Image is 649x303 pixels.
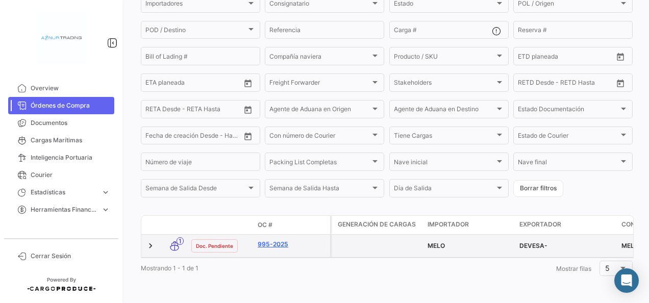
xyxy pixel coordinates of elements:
div: Abrir Intercom Messenger [614,268,639,293]
button: Open calendar [240,75,256,91]
span: OC # [258,220,272,230]
span: Consignatario [269,2,370,9]
span: Cargas Marítimas [31,136,110,145]
button: Open calendar [613,49,628,64]
span: Exportador [519,220,561,229]
span: POL / Origen [518,2,619,9]
a: Expand/Collapse Row [145,241,156,251]
button: Open calendar [613,75,628,91]
span: Nave inicial [394,160,495,167]
span: expand_more [101,188,110,197]
input: Hasta [543,81,589,88]
span: Tiene Cargas [394,134,495,141]
a: Órdenes de Compra [8,97,114,114]
span: Agente de Aduana en Origen [269,107,370,114]
input: Hasta [543,54,589,61]
span: Producto / SKU [394,54,495,61]
span: Cerrar Sesión [31,251,110,261]
span: Mostrando 1 - 1 de 1 [141,264,198,272]
span: 1 [177,237,184,245]
span: DEVESA- [519,242,547,249]
datatable-header-cell: OC # [254,216,330,234]
span: POD / Destino [145,28,246,35]
a: Documentos [8,114,114,132]
a: Courier [8,166,114,184]
input: Desde [518,54,536,61]
span: Packing List Completas [269,160,370,167]
input: Hasta [171,134,216,141]
span: Documentos [31,118,110,128]
datatable-header-cell: Estado Doc. [187,221,254,229]
span: MELO [428,242,445,249]
a: Overview [8,80,114,97]
span: Compañía naviera [269,54,370,61]
span: Overview [31,84,110,93]
span: MELO [621,242,639,249]
input: Desde [145,134,164,141]
input: Hasta [171,107,216,114]
datatable-header-cell: Exportador [515,216,617,234]
span: Doc. Pendiente [196,242,233,250]
span: Agente de Aduana en Destino [394,107,495,114]
button: Open calendar [240,129,256,144]
button: Open calendar [240,102,256,117]
span: Estado Documentación [518,107,619,114]
span: 5 [605,264,610,272]
a: 995-2025 [258,240,326,249]
input: Hasta [171,81,216,88]
span: Inteligencia Portuaria [31,153,110,162]
span: Estadísticas [31,188,97,197]
datatable-header-cell: Modo de Transporte [162,221,187,229]
span: Importadores [145,2,246,9]
a: Inteligencia Portuaria [8,149,114,166]
button: Borrar filtros [513,180,563,197]
img: 9d357a8e-6a88-4fc8-ab7a-d5292b65c0f9.png [36,12,87,63]
span: Semana de Salida Hasta [269,186,370,193]
span: Estado de Courier [518,134,619,141]
datatable-header-cell: Importador [423,216,515,234]
span: Generación de cargas [338,220,416,229]
input: Desde [145,81,164,88]
a: Cargas Marítimas [8,132,114,149]
span: Herramientas Financieras [31,205,97,214]
span: Courier [31,170,110,180]
span: Semana de Salida Desde [145,186,246,193]
datatable-header-cell: Generación de cargas [332,216,423,234]
span: Día de Salida [394,186,495,193]
span: Con número de Courier [269,134,370,141]
span: Mostrar filas [556,265,591,272]
span: Freight Forwarder [269,81,370,88]
span: Estado [394,2,495,9]
input: Desde [145,107,164,114]
span: Nave final [518,160,619,167]
span: Importador [428,220,469,229]
span: expand_more [101,205,110,214]
span: Stakeholders [394,81,495,88]
span: Órdenes de Compra [31,101,110,110]
input: Desde [518,81,536,88]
